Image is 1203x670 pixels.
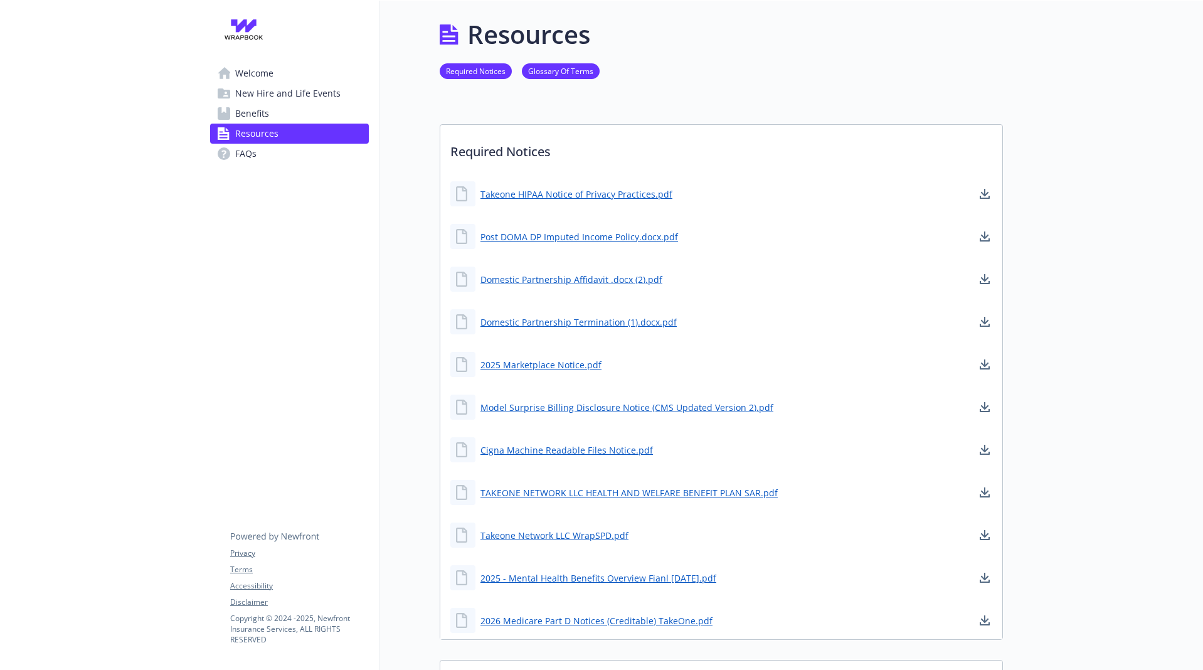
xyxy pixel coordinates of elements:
span: FAQs [235,144,257,164]
a: Post DOMA DP Imputed Income Policy.docx.pdf [480,230,678,243]
span: Welcome [235,63,273,83]
a: Privacy [230,548,368,559]
a: download document [977,314,992,329]
a: download document [977,442,992,457]
a: New Hire and Life Events [210,83,369,104]
a: TAKEONE NETWORK LLC HEALTH AND WELFARE BENEFIT PLAN SAR.pdf [480,486,778,499]
a: Takeone HIPAA Notice of Privacy Practices.pdf [480,188,672,201]
a: Welcome [210,63,369,83]
p: Copyright © 2024 - 2025 , Newfront Insurance Services, ALL RIGHTS RESERVED [230,613,368,645]
h1: Resources [467,16,590,53]
a: Takeone Network LLC WrapSPD.pdf [480,529,628,542]
p: Required Notices [440,125,1002,171]
a: Cigna Machine Readable Files Notice.pdf [480,444,653,457]
a: Resources [210,124,369,144]
a: download document [977,570,992,585]
a: download document [977,272,992,287]
a: Domestic Partnership Termination (1).docx.pdf [480,316,677,329]
a: download document [977,357,992,372]
a: Terms [230,564,368,575]
span: New Hire and Life Events [235,83,341,104]
span: Benefits [235,104,269,124]
a: Benefits [210,104,369,124]
a: Domestic Partnership Affidavit .docx (2).pdf [480,273,662,286]
a: download document [977,186,992,201]
a: Model Surprise Billing Disclosure Notice (CMS Updated Version 2).pdf [480,401,773,414]
a: Required Notices [440,65,512,77]
a: 2025 Marketplace Notice.pdf [480,358,601,371]
a: download document [977,229,992,244]
a: download document [977,400,992,415]
a: download document [977,528,992,543]
a: Accessibility [230,580,368,592]
a: Glossary Of Terms [522,65,600,77]
a: 2026 Medicare Part D Notices (Creditable) TakeOne.pdf [480,614,713,627]
a: FAQs [210,144,369,164]
a: Disclaimer [230,597,368,608]
a: download document [977,485,992,500]
a: 2025 - Mental Health Benefits Overview Fianl [DATE].pdf [480,572,716,585]
a: download document [977,613,992,628]
span: Resources [235,124,278,144]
